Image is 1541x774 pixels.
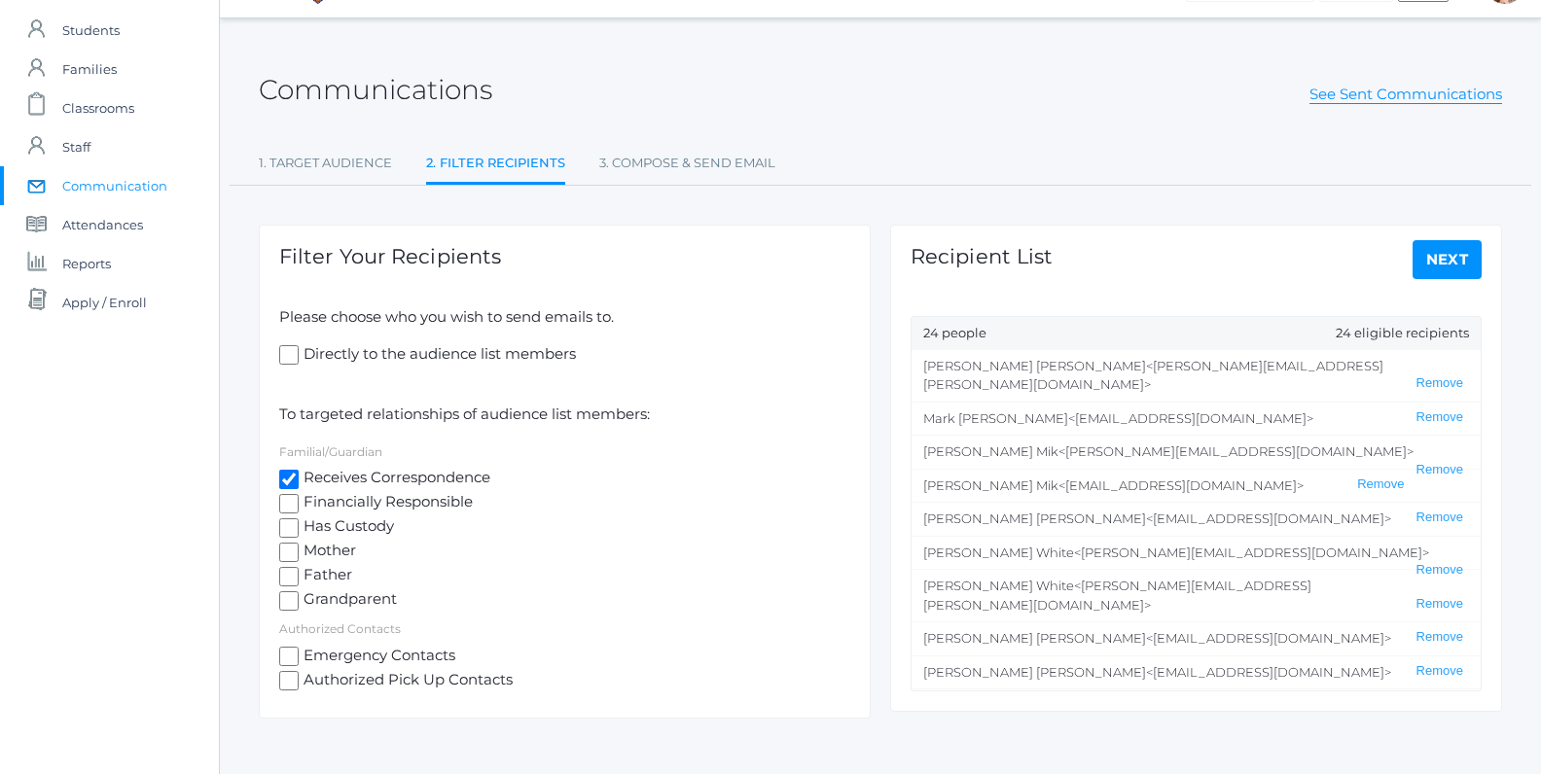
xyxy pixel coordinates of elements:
span: <[PERSON_NAME][EMAIL_ADDRESS][DOMAIN_NAME]> [1074,545,1429,560]
span: Grandparent [299,588,397,613]
input: Directly to the audience list members [279,345,299,365]
a: 2. Filter Recipients [426,144,565,186]
span: <[EMAIL_ADDRESS][DOMAIN_NAME]> [1068,410,1313,426]
input: Financially Responsible [279,494,299,513]
h1: Recipient List [911,245,1053,267]
span: Staff [62,127,90,166]
button: Remove [1411,629,1469,646]
span: [PERSON_NAME] [PERSON_NAME] [923,664,1146,680]
span: [PERSON_NAME] [PERSON_NAME] [923,510,1146,526]
p: To targeted relationships of audience list members: [279,404,850,426]
label: Authorized Contacts [279,621,401,636]
button: Remove [1411,510,1469,526]
span: <[EMAIL_ADDRESS][DOMAIN_NAME]> [1058,477,1304,493]
span: 24 eligible recipients [1336,324,1469,343]
span: Reports [62,244,111,283]
span: Financially Responsible [299,491,473,515]
span: [PERSON_NAME] Mik [923,443,1058,459]
button: Remove [1411,596,1469,613]
input: Has Custody [279,518,299,538]
span: <[PERSON_NAME][EMAIL_ADDRESS][DOMAIN_NAME]> [1058,443,1414,459]
input: Grandparent [279,591,299,611]
span: <[EMAIL_ADDRESS][DOMAIN_NAME]> [1146,510,1391,526]
h2: Communications [259,75,492,105]
span: Apply / Enroll [62,283,147,322]
p: Please choose who you wish to send emails to. [279,306,850,329]
a: Next [1413,240,1483,279]
span: Receives Correspondence [299,467,490,491]
input: Receives Correspondence [279,470,299,489]
span: Directly to the audience list members [299,343,576,368]
span: Has Custody [299,515,394,540]
a: See Sent Communications [1309,85,1502,104]
button: Remove [1411,462,1469,478]
span: [PERSON_NAME] White [923,545,1074,560]
span: <[EMAIL_ADDRESS][DOMAIN_NAME]> [1146,664,1391,680]
span: Authorized Pick Up Contacts [299,669,513,693]
span: [PERSON_NAME] [PERSON_NAME] [923,630,1146,646]
input: Emergency Contacts [279,647,299,666]
span: Attendances [62,205,143,244]
span: Families [62,50,117,88]
div: 24 people [912,317,1481,350]
button: Remove [1411,409,1469,426]
button: Remove [1351,476,1410,493]
a: 1. Target Audience [259,144,392,183]
input: Father [279,567,299,586]
label: Familial/Guardian [279,444,382,459]
span: Students [62,11,120,50]
button: Remove [1411,562,1469,579]
button: Remove [1411,375,1469,392]
input: Mother [279,543,299,562]
span: Father [299,564,352,588]
input: Authorized Pick Up Contacts [279,671,299,690]
button: Remove [1411,663,1469,680]
span: [PERSON_NAME] [PERSON_NAME] [923,358,1146,373]
h1: Filter Your Recipients [279,245,501,267]
span: Classrooms [62,88,134,127]
span: <[PERSON_NAME][EMAIL_ADDRESS][PERSON_NAME][DOMAIN_NAME]> [923,358,1383,393]
span: Communication [62,166,167,205]
span: [PERSON_NAME] White [923,578,1074,593]
span: [PERSON_NAME] Mik [923,477,1058,493]
span: <[EMAIL_ADDRESS][DOMAIN_NAME]> [1146,630,1391,646]
span: Mark [PERSON_NAME] [923,410,1068,426]
span: Mother [299,540,356,564]
span: Emergency Contacts [299,645,455,669]
span: <[PERSON_NAME][EMAIL_ADDRESS][PERSON_NAME][DOMAIN_NAME]> [923,578,1311,613]
a: 3. Compose & Send Email [599,144,775,183]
